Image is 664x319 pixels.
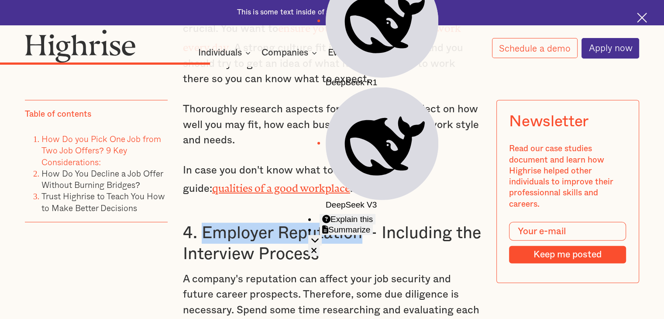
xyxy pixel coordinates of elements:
form: Modal Form [509,222,626,264]
input: Your e-mail [509,222,626,241]
a: How Do You Decline a Job Offer Without Burning Bridges? [41,166,163,191]
button: Explain this [320,214,375,225]
div: DeepSeek V3 [326,87,438,210]
a: qualities of a good workplace [212,182,350,189]
a: How Do you Pick One Job from Two Job Offers? 9 Key Considerations: [41,132,161,168]
div: Individuals [198,48,242,58]
div: Companies [261,48,320,58]
div: Table of contents [25,108,91,119]
span: Summarize [328,225,370,234]
span: Explain this [330,215,373,224]
p: Thoroughly research aspects for both options, reflect on how well you may fit, how each business ... [183,102,481,149]
img: Cross icon [637,13,647,23]
a: Schedule a demo [492,38,578,58]
p: In case you don't know what to look for here is a guide: . [183,163,481,197]
button: Summarize [320,225,373,235]
a: Apply now [581,38,639,59]
div: This is some text inside of a div block. [237,7,364,17]
input: Keep me posted [509,246,626,263]
img: Highrise logo [25,29,136,63]
h3: 4. Employer Reputation – Including the Interview Process [183,223,481,264]
a: Trust Highrise to Teach You How to Make Better Decisions [41,190,165,214]
div: Individuals [198,48,253,58]
div: Newsletter [509,113,588,131]
img: deepseek-r1.svg [326,87,438,200]
div: Companies [261,48,308,58]
div: Read our case studies document and learn how Highrise helped other individuals to improve their p... [509,143,626,210]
